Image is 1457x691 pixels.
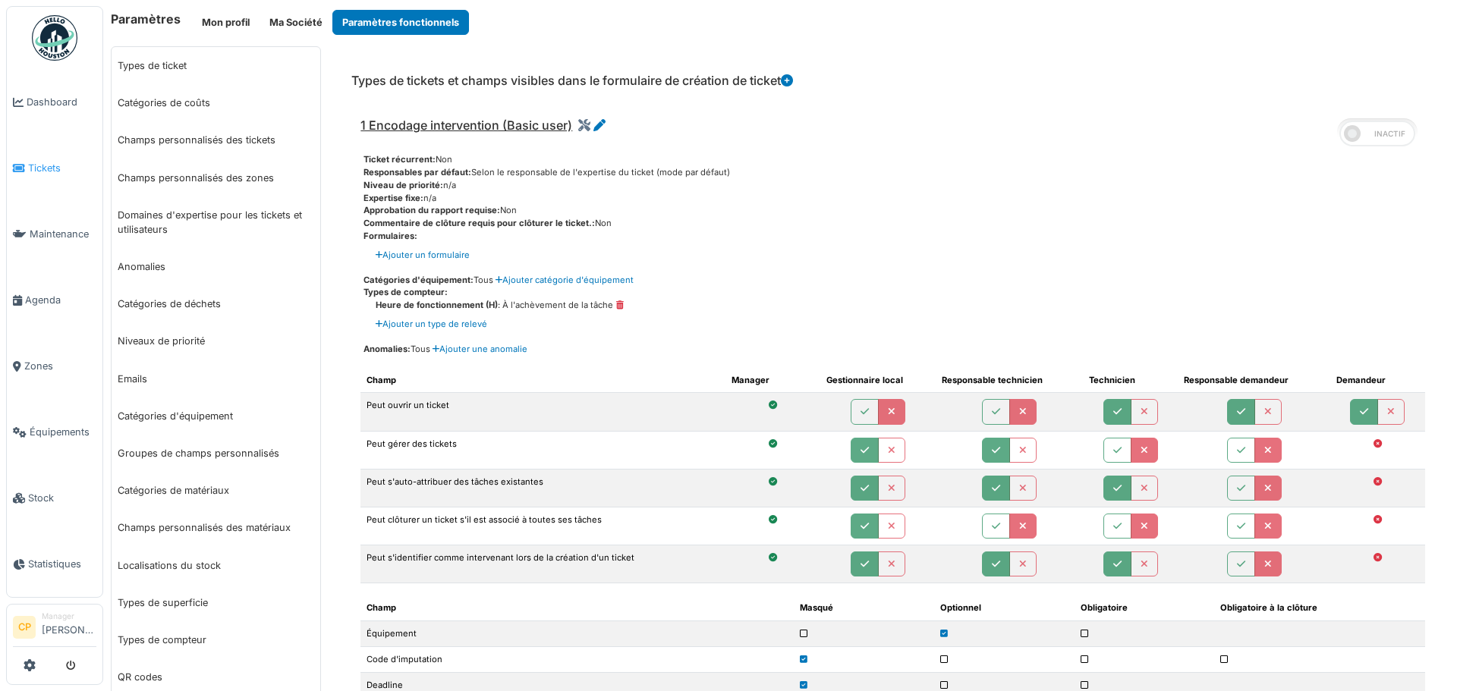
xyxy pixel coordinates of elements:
[363,275,474,285] span: Catégories d'équipement:
[112,248,320,285] a: Anomalies
[360,621,793,647] td: Équipement
[363,343,1425,356] div: Tous
[7,69,102,135] a: Dashboard
[360,431,725,469] td: Peut gérer des tickets
[360,595,793,620] th: Champ
[32,15,77,61] img: Badge_color-CXgf-gQk.svg
[360,368,725,393] th: Champ
[363,166,1425,179] div: Selon le responsable de l'expertise du ticket (mode par défaut)
[112,121,320,159] a: Champs personnalisés des tickets
[25,293,96,307] span: Agenda
[363,192,1425,205] div: n/a
[7,267,102,333] a: Agenda
[112,509,320,546] a: Champs personnalisés des matériaux
[363,287,448,297] span: Types de compteur:
[376,300,498,310] span: Heure de fonctionnement (H)
[112,472,320,509] a: Catégories de matériaux
[363,204,1425,217] div: Non
[112,84,320,121] a: Catégories de coûts
[936,368,1083,393] th: Responsable technicien
[1083,368,1178,393] th: Technicien
[351,74,793,88] h6: Types de tickets et champs visibles dans le formulaire de création de ticket
[820,368,936,393] th: Gestionnaire local
[112,196,320,248] a: Domaines d'expertise pour les tickets et utilisateurs
[794,595,934,620] th: Masqué
[363,153,1425,166] div: Non
[260,10,332,35] button: Ma Société
[934,595,1075,620] th: Optionnel
[493,275,634,285] a: Ajouter catégorie d'équipement
[363,218,595,228] span: Commentaire de clôture requis pour clôturer le ticket.:
[1330,368,1425,393] th: Demandeur
[430,344,527,354] a: Ajouter une anomalie
[1178,368,1330,393] th: Responsable demandeur
[13,611,96,647] a: CP Manager[PERSON_NAME]
[13,616,36,639] li: CP
[376,249,470,262] a: Ajouter un formulaire
[111,12,181,27] h6: Paramètres
[42,611,96,622] div: Manager
[7,399,102,465] a: Équipements
[363,167,471,177] span: Responsables par défaut:
[7,465,102,531] a: Stock
[42,611,96,643] li: [PERSON_NAME]
[360,507,725,545] td: Peut clôturer un ticket s'il est associé à toutes ses tâches
[112,159,320,196] a: Champs personnalisés des zones
[363,205,500,215] span: Approbation du rapport requise:
[363,231,417,241] span: Formulaires:
[27,95,96,109] span: Dashboard
[112,285,320,322] a: Catégories de déchets
[7,333,102,399] a: Zones
[112,584,320,621] a: Types de superficie
[7,531,102,597] a: Statistiques
[28,161,96,175] span: Tickets
[1214,595,1425,620] th: Obligatoire à la clôture
[363,154,436,165] span: Ticket récurrent:
[360,469,725,507] td: Peut s'auto-attribuer des tâches existantes
[112,621,320,658] a: Types de compteur
[376,318,487,331] a: Ajouter un type de relevé
[360,545,725,583] td: Peut s'identifier comme intervenant lors de la création d'un ticket
[24,359,96,373] span: Zones
[112,47,320,84] a: Types de ticket
[363,179,1425,192] div: n/a
[1075,595,1215,620] th: Obligatoire
[192,10,260,35] button: Mon profil
[7,135,102,201] a: Tickets
[7,201,102,267] a: Maintenance
[30,227,96,241] span: Maintenance
[30,425,96,439] span: Équipements
[360,393,725,431] td: Peut ouvrir un ticket
[725,368,820,393] th: Manager
[112,435,320,472] a: Groupes de champs personnalisés
[363,217,1425,230] div: Non
[363,180,443,190] span: Niveau de priorité:
[363,193,423,203] span: Expertise fixe:
[28,491,96,505] span: Stock
[360,646,793,672] td: Code d'imputation
[112,547,320,584] a: Localisations du stock
[376,299,613,312] div: : À l'achèvement de la tâche
[112,360,320,397] a: Emails
[363,344,411,354] span: Anomalies:
[112,397,320,435] a: Catégories d'équipement
[28,557,96,571] span: Statistiques
[363,274,1425,287] div: Tous
[112,322,320,360] a: Niveaux de priorité
[332,10,469,35] button: Paramètres fonctionnels
[360,118,572,133] span: 1 Encodage intervention (Basic user)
